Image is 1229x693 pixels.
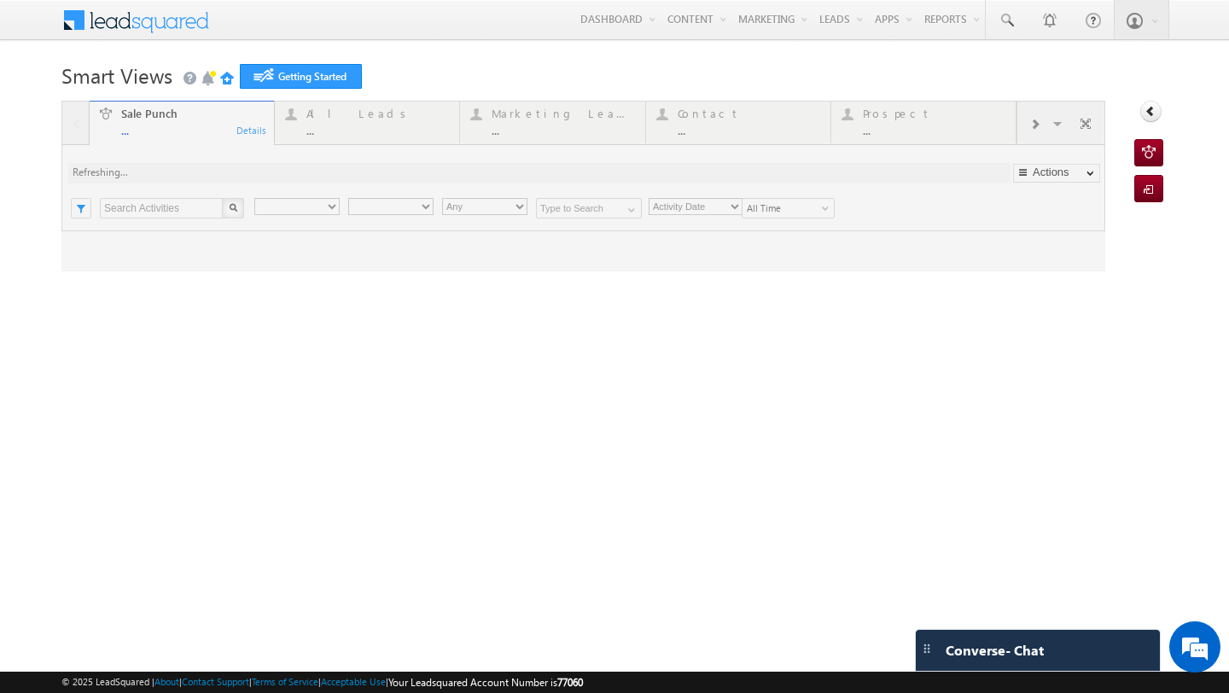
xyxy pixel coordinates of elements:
span: Converse - Chat [946,643,1044,658]
a: Contact Support [182,676,249,687]
span: 77060 [557,676,583,689]
img: carter-drag [920,642,934,655]
span: Smart Views [61,61,172,89]
a: Acceptable Use [321,676,386,687]
a: Terms of Service [252,676,318,687]
a: About [154,676,179,687]
span: Your Leadsquared Account Number is [388,676,583,689]
a: Getting Started [240,64,362,89]
span: © 2025 LeadSquared | | | | | [61,674,583,690]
